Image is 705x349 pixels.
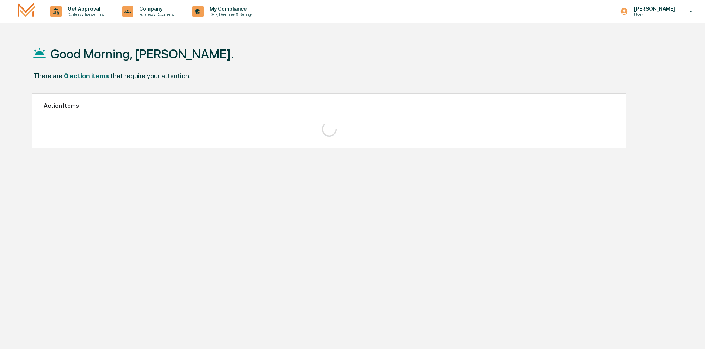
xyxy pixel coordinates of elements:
div: 0 action items [64,72,109,80]
div: that require your attention. [110,72,190,80]
p: Policies & Documents [133,12,178,17]
p: My Compliance [204,6,256,12]
p: Content & Transactions [62,12,107,17]
p: Users [628,12,679,17]
img: logo [18,3,35,20]
h2: Action Items [44,102,615,109]
p: Company [133,6,178,12]
p: [PERSON_NAME] [628,6,679,12]
h1: Good Morning, [PERSON_NAME]. [51,47,234,61]
div: There are [34,72,62,80]
p: Data, Deadlines & Settings [204,12,256,17]
p: Get Approval [62,6,107,12]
